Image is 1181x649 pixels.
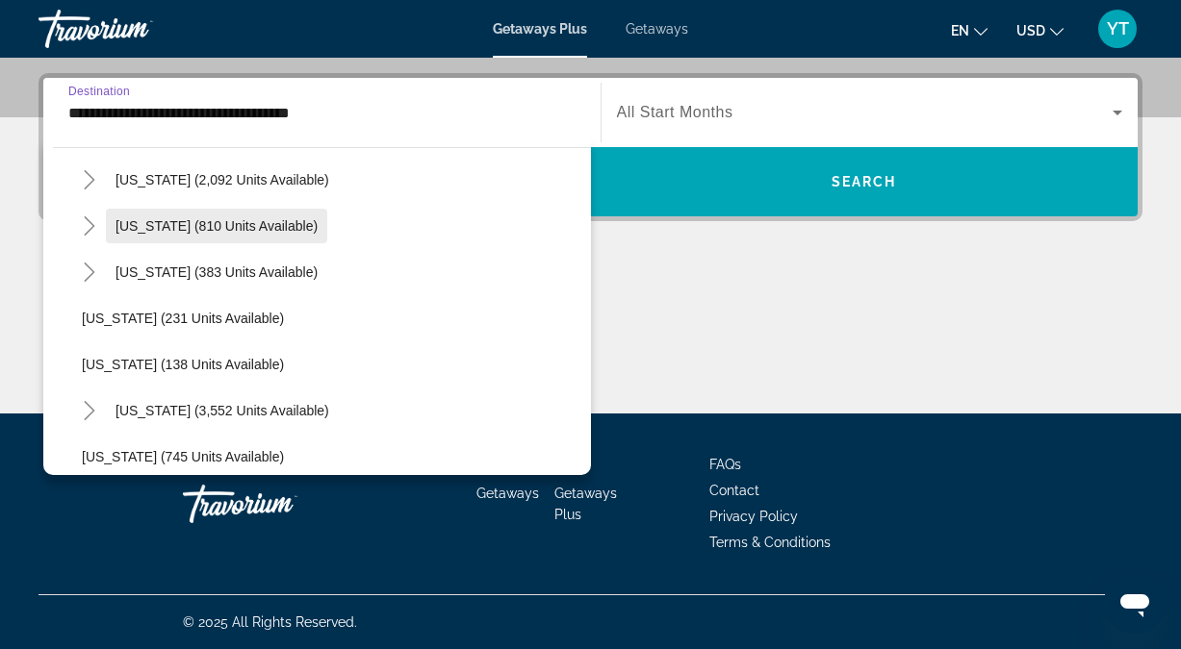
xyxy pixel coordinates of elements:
span: en [951,23,969,38]
span: YT [1107,19,1129,38]
a: Getaways Plus [493,21,587,37]
span: USD [1016,23,1045,38]
button: [US_STATE] (138 units available) [72,347,591,382]
button: [US_STATE] (383 units available) [106,255,327,289]
button: Toggle Texas (383 units available) [72,256,106,289]
span: [US_STATE] (810 units available) [116,218,318,234]
button: Change language [951,16,988,44]
a: Privacy Policy [709,509,798,524]
a: Terms & Conditions [709,535,831,550]
span: [US_STATE] (745 units available) [82,449,284,464]
div: Search widget [43,78,1138,216]
a: Getaways Plus [554,486,617,522]
button: [US_STATE] (810 units available) [106,209,327,243]
iframe: Button to launch messaging window [1104,572,1166,634]
button: Toggle South Carolina (2,092 units available) [72,163,106,197]
span: Destination [68,85,130,97]
button: [US_STATE] (745 units available) [72,439,591,474]
span: [US_STATE] (3,552 units available) [116,403,329,418]
a: Getaways [626,21,688,37]
span: [US_STATE] (231 units available) [82,311,284,326]
button: [US_STATE] (231 units available) [72,301,591,336]
button: User Menu [1092,9,1142,49]
button: Toggle Virginia (3,552 units available) [72,394,106,428]
a: Travorium [39,4,231,54]
span: [US_STATE] (383 units available) [116,264,318,280]
button: Toggle Tennessee (810 units available) [72,210,106,243]
button: Change currency [1016,16,1064,44]
span: [US_STATE] (138 units available) [82,357,284,372]
a: FAQs [709,457,741,472]
span: All Start Months [617,104,733,120]
button: [US_STATE] (2,092 units available) [106,162,339,197]
span: © 2025 All Rights Reserved. [183,614,357,630]
button: Search [591,147,1139,216]
button: [US_STATE] (3,552 units available) [106,393,339,428]
a: Travorium [183,475,375,533]
a: Contact [709,483,759,498]
span: Search [832,174,897,189]
span: [US_STATE] (2,092 units available) [116,172,329,187]
a: Getaways [476,486,539,501]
